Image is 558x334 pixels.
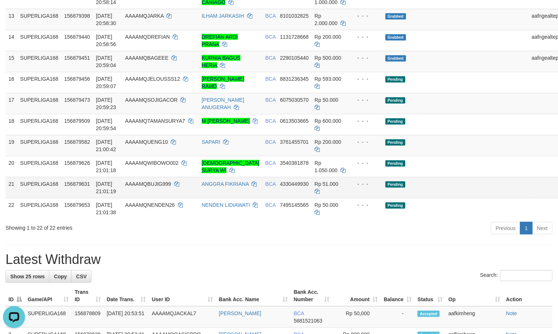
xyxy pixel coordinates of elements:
td: SUPERLIGA168 [17,198,62,219]
input: Search: [500,270,552,281]
div: - - - [351,117,379,125]
a: Show 25 rows [6,270,49,283]
span: [DATE] 21:01:18 [96,160,116,173]
td: 19 [6,135,17,156]
span: 156879456 [64,76,90,82]
a: DREFIAN ARDI PRANA [202,34,238,47]
td: SUPERLIGA168 [17,51,62,72]
span: 156879631 [64,181,90,187]
span: [DATE] 21:01:19 [96,181,116,194]
a: [PERSON_NAME] [219,310,261,316]
td: - [381,306,415,328]
td: SUPERLIGA168 [25,306,72,328]
span: BCA [265,139,275,145]
span: AAAAMQTAMANSURYA7 [125,118,185,124]
span: 156879440 [64,34,90,40]
span: Rp 200.000 [315,34,341,40]
div: - - - [351,201,379,209]
td: AAAAMQJACKAL7 [149,306,216,328]
span: BCA [294,310,304,316]
h1: Latest Withdraw [6,252,552,267]
td: 22 [6,198,17,219]
td: 14 [6,30,17,51]
span: CSV [76,274,87,279]
button: Open LiveChat chat widget [3,3,25,25]
th: ID: activate to sort column descending [6,285,25,306]
span: BCA [265,118,275,124]
td: SUPERLIGA168 [17,114,62,135]
td: 16 [6,72,17,93]
span: Rp 51.000 [315,181,339,187]
th: Bank Acc. Number: activate to sort column ascending [291,285,332,306]
span: Pending [385,160,405,167]
span: Copy 6075030570 to clipboard [280,97,309,103]
div: - - - [351,180,379,188]
a: NENDEN LIDIAWATI [202,202,250,208]
span: Pending [385,181,405,188]
span: Copy 3761455701 to clipboard [280,139,309,145]
span: BCA [265,76,275,82]
span: AAAAMQBAGEEE [125,55,168,61]
td: 21 [6,177,17,198]
div: - - - [351,159,379,167]
span: AAAAMQWIBOWO002 [125,160,179,166]
span: [DATE] 20:58:56 [96,34,116,47]
td: 156878809 [72,306,104,328]
a: [PERSON_NAME] RAMD [202,76,244,89]
span: AAAAMQDREFIAN [125,34,170,40]
td: 15 [6,51,17,72]
label: Search: [480,270,552,281]
td: 20 [6,156,17,177]
span: Grabbed [385,34,406,41]
span: Copy 5681521063 to clipboard [294,318,322,324]
span: [DATE] 21:01:38 [96,202,116,215]
span: 156879653 [64,202,90,208]
span: Rp 600.000 [315,118,341,124]
a: M [PERSON_NAME] [202,118,250,124]
span: Accepted [417,311,440,317]
div: Showing 1 to 22 of 22 entries [6,221,227,232]
span: 156879473 [64,97,90,103]
span: 156879451 [64,55,90,61]
span: Copy 4330449930 to clipboard [280,181,309,187]
th: Amount: activate to sort column ascending [332,285,381,306]
a: Note [506,310,517,316]
span: AAAAMQBUJIG999 [125,181,171,187]
span: [DATE] 20:59:07 [96,76,116,89]
span: AAAAMQNENDEN26 [125,202,175,208]
span: [DATE] 20:59:04 [96,55,116,68]
span: Copy [54,274,67,279]
span: AAAAMQUENG10 [125,139,168,145]
span: Pending [385,139,405,146]
span: Rp 500.000 [315,55,341,61]
span: Pending [385,97,405,104]
a: 1 [520,222,533,234]
td: 17 [6,93,17,114]
span: [DATE] 20:58:30 [96,13,116,26]
span: Rp 200.000 [315,139,341,145]
span: Copy 8101032825 to clipboard [280,13,309,19]
td: aafkimheng [446,306,503,328]
span: BCA [265,160,275,166]
span: AAAAMQJARKA [125,13,163,19]
th: Action [503,285,552,306]
span: Grabbed [385,55,406,62]
td: SUPERLIGA168 [17,156,62,177]
span: 156879509 [64,118,90,124]
span: Copy 7495145565 to clipboard [280,202,309,208]
td: SUPERLIGA168 [17,9,62,30]
th: Bank Acc. Name: activate to sort column ascending [216,285,291,306]
div: - - - [351,96,379,104]
a: KURNIA BAGUS HERIA [202,55,240,68]
th: Date Trans.: activate to sort column ascending [104,285,149,306]
span: Show 25 rows [10,274,45,279]
span: Copy 2290105440 to clipboard [280,55,309,61]
span: BCA [265,13,275,19]
span: BCA [265,181,275,187]
span: 156879626 [64,160,90,166]
div: - - - [351,75,379,83]
span: Rp 1.050.000 [315,160,337,173]
a: [PERSON_NAME] ANUGERAH [202,97,244,110]
a: ILHAM JARKASIH [202,13,244,19]
span: AAAAMQJELOUSSS12 [125,76,180,82]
